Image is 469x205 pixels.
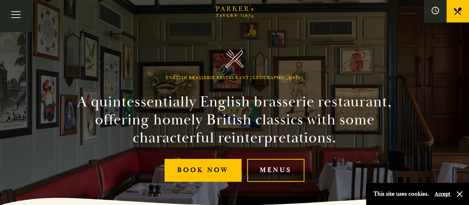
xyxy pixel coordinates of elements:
[247,159,304,182] a: Menus
[226,49,244,68] img: Parker's Tavern Brasserie Cambridge
[64,93,405,147] h2: A quintessentially English brasserie restaurant, offering homely British classics with some chara...
[435,190,450,198] button: Accept
[374,189,429,199] p: This site uses cookies.
[165,159,242,182] a: Book Now
[456,190,463,198] button: Close and accept
[166,75,303,81] h1: English Brasserie Restaurant [GEOGRAPHIC_DATA]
